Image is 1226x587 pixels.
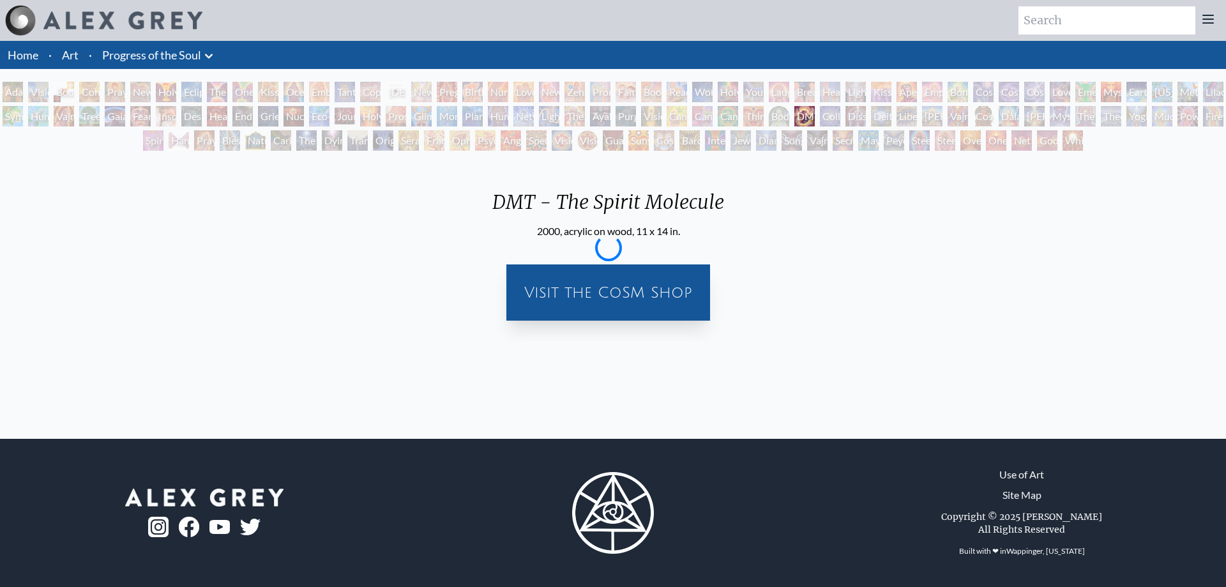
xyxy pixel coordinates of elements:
[820,82,840,102] div: Healing
[922,82,942,102] div: Empowerment
[667,106,687,126] div: Cannabis Mudra
[398,130,419,151] div: Seraphic Transport Docking on the Third Eye
[220,130,240,151] div: Blessing Hand
[718,82,738,102] div: Holy Family
[794,106,815,126] div: DMT - The Spirit Molecule
[258,82,278,102] div: Kissing
[322,130,342,151] div: Dying
[424,130,444,151] div: Fractal Eyes
[692,106,713,126] div: Cannabis Sutra
[922,106,942,126] div: [PERSON_NAME]
[79,106,100,126] div: Tree & Person
[105,82,125,102] div: Praying
[1037,130,1057,151] div: Godself
[1050,106,1070,126] div: Mystic Eye
[999,106,1019,126] div: Dalai Lama
[654,130,674,151] div: Cosmic Elf
[284,106,304,126] div: Nuclear Crucifixion
[1063,130,1083,151] div: White Light
[769,106,789,126] div: Body/Mind as a Vibratory Field of Energy
[1126,82,1147,102] div: Earth Energies
[718,106,738,126] div: Cannabacchus
[999,467,1044,482] a: Use of Art
[1050,82,1070,102] div: Love is a Cosmic Force
[590,106,610,126] div: Ayahuasca Visitation
[156,106,176,126] div: Insomnia
[386,82,406,102] div: [DEMOGRAPHIC_DATA] Embryo
[207,106,227,126] div: Headache
[209,520,230,535] img: youtube-logo.png
[156,82,176,102] div: Holy Grail
[373,130,393,151] div: Original Face
[692,82,713,102] div: Wonder
[909,130,930,151] div: Steeplehead 1
[62,46,79,64] a: Art
[616,82,636,102] div: Family
[1075,106,1096,126] div: The Seer
[616,106,636,126] div: Purging
[309,82,329,102] div: Embracing
[232,82,253,102] div: One Taste
[526,130,547,151] div: Spectral Lotus
[148,517,169,537] img: ig-logo.png
[667,82,687,102] div: Reading
[1018,6,1195,34] input: Search
[564,82,585,102] div: Zena Lotus
[28,106,49,126] div: Humming Bird
[1075,82,1096,102] div: Emerald Grail
[897,106,917,126] div: Liberation Through Seeing
[1203,106,1223,126] div: Firewalking
[501,130,521,151] div: Angel Skin
[833,130,853,151] div: Secret Writing Being
[1152,106,1172,126] div: Mudra
[360,106,381,126] div: Holy Fire
[948,82,968,102] div: Bond
[641,82,662,102] div: Boo-boo
[8,48,38,62] a: Home
[194,130,215,151] div: Praying Hands
[514,272,702,313] div: Visit the CoSM Shop
[232,106,253,126] div: Endarkenment
[482,190,734,224] div: DMT - The Spirit Molecule
[730,130,751,151] div: Jewel Being
[335,82,355,102] div: Tantra
[884,130,904,151] div: Peyote Being
[1011,130,1032,151] div: Net of Being
[871,82,891,102] div: Kiss of the [MEDICAL_DATA]
[1177,106,1198,126] div: Power to the Peaceful
[179,517,199,537] img: fb-logo.png
[309,106,329,126] div: Eco-Atlas
[858,130,879,151] div: Mayan Being
[948,106,968,126] div: Vajra Guru
[513,82,534,102] div: Love Circuit
[999,82,1019,102] div: Cosmic Artist
[482,224,734,239] div: 2000, acrylic on wood, 11 x 14 in.
[552,130,572,151] div: Vision Crystal
[820,106,840,126] div: Collective Vision
[954,541,1090,561] div: Built with ❤ in
[296,130,317,151] div: The Soul Finds It's Way
[488,82,508,102] div: Nursing
[1006,546,1085,556] a: Wappinger, [US_STATE]
[360,82,381,102] div: Copulating
[386,106,406,126] div: Prostration
[897,82,917,102] div: Aperture
[1101,82,1121,102] div: Mysteriosa 2
[84,41,97,69] li: ·
[284,82,304,102] div: Ocean of Love Bliss
[603,130,623,151] div: Guardian of Infinite Vision
[169,130,189,151] div: Hands that See
[941,510,1102,523] div: Copyright © 2025 [PERSON_NAME]
[43,41,57,69] li: ·
[28,82,49,102] div: Visionary Origin of Language
[756,130,776,151] div: Diamond Being
[143,130,163,151] div: Spirit Animates the Flesh
[986,130,1006,151] div: One
[794,82,815,102] div: Breathing
[1101,106,1121,126] div: Theologue
[3,106,23,126] div: Symbiosis: Gall Wasp & Oak Tree
[539,106,559,126] div: Lightworker
[105,106,125,126] div: Gaia
[181,106,202,126] div: Despair
[335,106,355,126] div: Journey of the Wounded Healer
